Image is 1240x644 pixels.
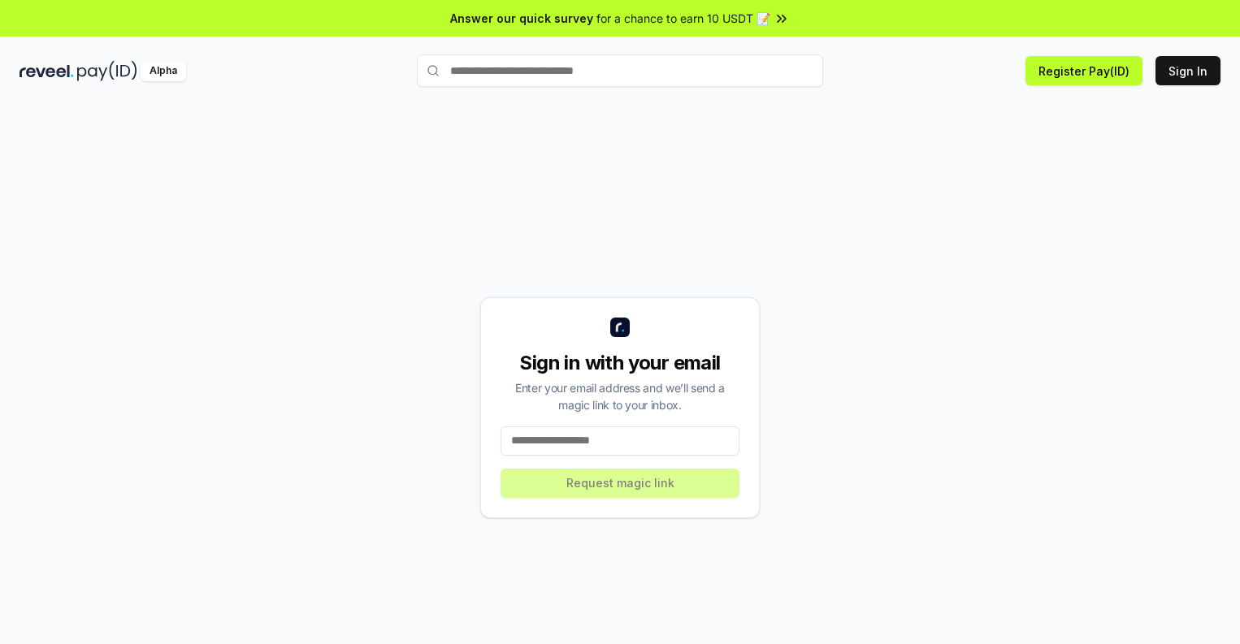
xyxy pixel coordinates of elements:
img: pay_id [77,61,137,81]
button: Sign In [1155,56,1220,85]
span: for a chance to earn 10 USDT 📝 [596,10,770,27]
div: Enter your email address and we’ll send a magic link to your inbox. [501,379,739,413]
img: reveel_dark [20,61,74,81]
span: Answer our quick survey [450,10,593,27]
img: logo_small [610,318,630,337]
button: Register Pay(ID) [1025,56,1142,85]
div: Sign in with your email [501,350,739,376]
div: Alpha [141,61,186,81]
